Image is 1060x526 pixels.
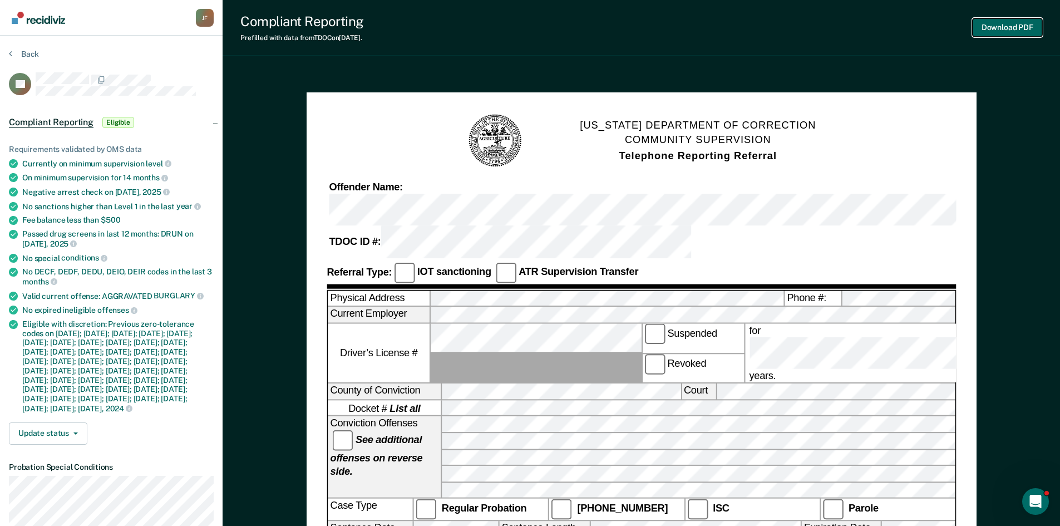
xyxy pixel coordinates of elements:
label: County of Conviction [328,384,441,400]
div: J F [196,9,214,27]
span: level [146,159,171,168]
input: Suspended [644,324,665,345]
strong: TDOC ID #: [329,236,381,247]
label: Physical Address [328,291,429,306]
strong: ATR Supervision Transfer [519,266,638,277]
dt: Probation Special Conditions [9,463,214,472]
h1: [US_STATE] DEPARTMENT OF CORRECTION COMMUNITY SUPERVISION [580,118,816,164]
div: Negative arrest check on [DATE], [22,187,214,197]
input: Revoked [644,354,665,375]
div: Case Type [328,499,412,520]
label: Driver’s License # [328,324,429,383]
strong: Referral Type: [327,266,392,277]
div: No DECF, DEDF, DEDU, DEIO, DEIR codes in the last 3 [22,267,214,286]
iframe: Intercom live chat [1022,488,1049,515]
span: Docket # [348,401,420,415]
label: Phone #: [785,291,841,306]
span: months [133,173,168,182]
span: 2024 [106,404,132,413]
span: conditions [61,253,107,262]
strong: [PHONE_NUMBER] [577,503,668,514]
input: for years. [749,337,1059,369]
span: months [22,277,57,286]
strong: Offender Name: [329,181,402,193]
span: Compliant Reporting [9,117,93,128]
input: ISC [687,499,708,520]
button: Update status [9,422,87,445]
label: Revoked [642,354,743,383]
span: year [176,201,201,210]
div: Passed drug screens in last 12 months: DRUN on [DATE], [22,229,214,248]
span: BURGLARY [154,291,204,300]
span: 2025 [50,239,77,248]
div: Fee balance less than [22,215,214,225]
div: On minimum supervision for 14 [22,173,214,183]
label: Suspended [642,324,743,353]
div: Eligible with discretion: Previous zero-tolerance codes on [DATE]; [DATE]; [DATE]; [DATE]; [DATE]... [22,319,214,414]
label: Court [681,384,715,400]
strong: IOT sanctioning [417,266,491,277]
label: Current Employer [328,307,429,323]
div: Compliant Reporting [240,13,364,30]
input: [PHONE_NUMBER] [551,499,572,520]
span: offenses [97,306,137,314]
strong: Telephone Reporting Referral [619,150,776,161]
button: Back [9,49,39,59]
input: ATR Supervision Transfer [495,262,516,283]
strong: See additional offenses on reverse side. [330,434,422,476]
input: See additional offenses on reverse side. [332,430,353,451]
span: $500 [101,215,120,224]
div: No special [22,253,214,263]
strong: List all [390,402,420,414]
strong: Regular Probation [441,503,526,514]
img: TN Seal [467,113,523,169]
span: 2025 [142,188,169,196]
strong: ISC [713,503,729,514]
input: IOT sanctioning [394,262,415,283]
img: Recidiviz [12,12,65,24]
div: Currently on minimum supervision [22,159,214,169]
button: Download PDF [973,18,1042,37]
div: No sanctions higher than Level 1 in the last [22,201,214,212]
div: Conviction Offenses [328,417,441,498]
div: Requirements validated by OMS data [9,145,214,154]
input: Regular Probation [416,499,436,520]
strong: Parole [849,503,879,514]
div: No expired ineligible [22,305,214,315]
button: Profile dropdown button [196,9,214,27]
span: Eligible [102,117,134,128]
div: Valid current offense: AGGRAVATED [22,291,214,301]
div: Prefilled with data from TDOC on [DATE] . [240,34,364,42]
input: Parole [822,499,843,520]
